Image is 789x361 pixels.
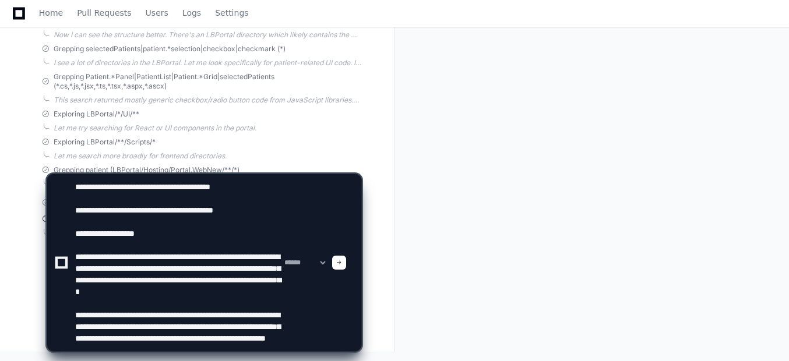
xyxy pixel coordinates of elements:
[54,72,361,91] span: Grepping Patient.*Panel|PatientList|Patient.*Grid|selectedPatients (*.cs,*.js,*.jsx,*.ts,*.tsx,*....
[54,151,361,161] div: Let me search more broadly for frontend directories.
[54,123,361,133] div: Let me try searching for React or UI components in the portal.
[54,30,361,40] div: Now I can see the structure better. There's an LBPortal directory which likely contains the UI co...
[54,109,139,119] span: Exploring LBPortal/*/UI/**
[54,58,361,68] div: I see a lot of directories in the LBPortal. Let me look specifically for patient-related UI code....
[182,9,201,16] span: Logs
[146,9,168,16] span: Users
[54,137,156,147] span: Exploring LBPortal/**/Scripts/*
[77,9,131,16] span: Pull Requests
[215,9,248,16] span: Settings
[54,95,361,105] div: This search returned mostly generic checkbox/radio button code from JavaScript libraries. Let me ...
[39,9,63,16] span: Home
[54,44,286,54] span: Grepping selectedPatients|patient.*selection|checkbox|checkmark (*)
